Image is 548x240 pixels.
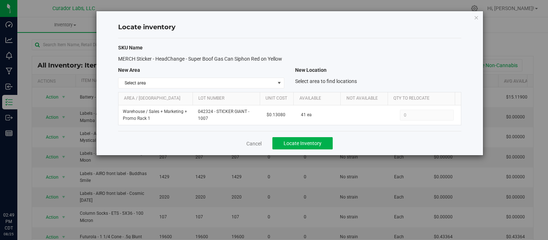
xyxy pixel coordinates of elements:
[266,96,291,101] a: Unit Cost
[198,96,257,101] a: Lot Number
[393,96,452,101] a: Qty to Relocate
[246,140,262,147] a: Cancel
[123,108,190,122] span: Warehouse / Sales + Marketing + Promo Rack 1
[275,78,284,88] span: select
[118,23,461,32] h4: Locate inventory
[118,56,282,62] span: MERCH Sticker - HeadChange - Super Boof Gas Can Siphon Red on Yellow
[118,45,143,51] span: SKU Name
[272,137,333,149] button: Locate Inventory
[7,182,29,204] iframe: Resource center
[198,108,258,122] span: 042324 - STICKER GIANT - 1007
[118,67,140,73] span: New Area
[284,140,322,146] span: Locate Inventory
[21,181,30,190] iframe: Resource center unread badge
[124,96,190,101] a: Area / [GEOGRAPHIC_DATA]
[346,96,385,101] a: Not Available
[295,67,327,73] span: New Location
[267,112,285,118] span: $0.13080
[301,112,312,118] span: 41 ea
[299,96,338,101] a: Available
[118,78,275,88] span: Select area
[295,78,357,84] span: Select area to find locations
